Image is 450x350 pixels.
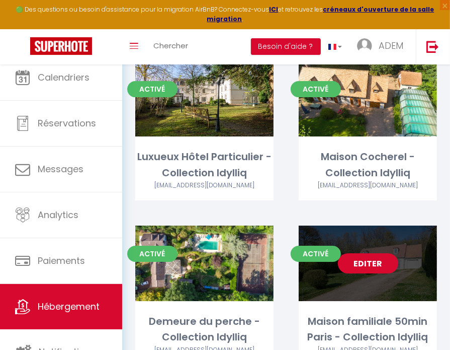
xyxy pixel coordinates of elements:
[38,117,96,129] span: Réservations
[379,39,403,52] span: ADEM
[407,305,442,342] iframe: Chat
[338,253,398,273] a: Editer
[8,4,38,34] button: Ouvrir le widget de chat LiveChat
[38,163,83,175] span: Messages
[30,37,92,55] img: Super Booking
[146,29,196,64] a: Chercher
[291,81,341,97] span: Activé
[349,29,416,64] a: ... ADEM
[299,181,437,190] div: Airbnb
[153,40,188,51] span: Chercher
[135,314,274,345] div: Demeure du perche - Collection Idylliq
[135,181,274,190] div: Airbnb
[38,208,78,221] span: Analytics
[38,254,85,267] span: Paiements
[207,5,434,23] a: créneaux d'ouverture de la salle migration
[426,40,439,53] img: logout
[299,314,437,345] div: Maison familiale 50min Paris - Collection Idylliq
[357,38,372,53] img: ...
[291,246,341,262] span: Activé
[127,81,177,97] span: Activé
[299,149,437,181] div: Maison Cocherel - Collection Idylliq
[135,149,274,181] div: Luxueux Hôtel Particulier - Collection Idylliq
[251,38,321,55] button: Besoin d'aide ?
[38,300,100,313] span: Hébergement
[269,5,279,14] a: ICI
[38,71,89,84] span: Calendriers
[127,246,177,262] span: Activé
